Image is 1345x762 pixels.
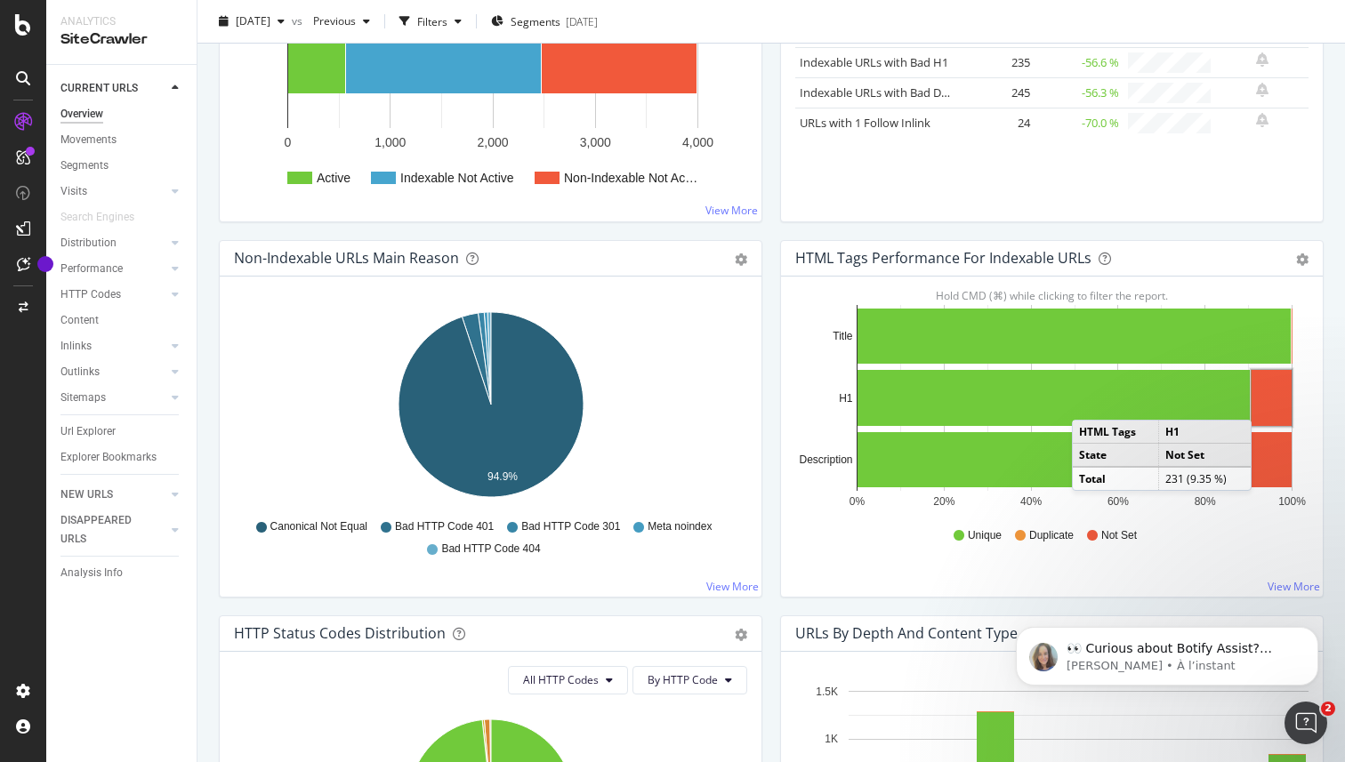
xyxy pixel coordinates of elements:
text: 60% [1107,495,1129,508]
a: Content [60,311,184,330]
div: gear [1296,253,1309,266]
text: Active [317,171,350,185]
button: Previous [306,7,377,36]
div: Distribution [60,234,117,253]
div: NEW URLS [60,485,113,504]
div: gear [735,253,747,266]
span: By HTTP Code [648,672,718,687]
text: 94.9% [487,470,518,483]
span: Bad HTTP Code 401 [395,519,494,534]
div: Segments [60,156,109,175]
div: Analytics [60,14,182,29]
div: Tooltip anchor [37,256,53,272]
a: View More [1268,579,1320,594]
svg: A chart. [795,305,1309,511]
td: HTML Tags [1073,421,1159,444]
td: 235 [963,47,1035,77]
text: H1 [839,392,853,405]
div: bell-plus [1256,113,1268,127]
a: URLs with 1 Follow Inlink [800,115,930,131]
div: Search Engines [60,208,134,227]
a: View More [705,203,758,218]
span: Previous [306,13,356,28]
div: HTML Tags Performance for Indexable URLs [795,249,1091,267]
text: 0 [285,135,292,149]
a: Inlinks [60,337,166,356]
td: 24 [963,108,1035,138]
text: 2,000 [477,135,508,149]
iframe: Intercom notifications message [989,590,1345,714]
span: Segments [511,13,560,28]
div: [DATE] [566,13,598,28]
div: Visits [60,182,87,201]
text: 1,000 [375,135,406,149]
span: Duplicate [1029,528,1074,543]
td: State [1073,444,1159,468]
text: Description [799,453,852,466]
a: Outlinks [60,363,166,381]
div: HTTP Codes [60,285,121,304]
td: 231 (9.35 %) [1159,467,1251,490]
div: HTTP Status Codes Distribution [234,624,446,642]
span: All HTTP Codes [523,672,599,687]
text: 20% [933,495,954,508]
button: [DATE] [212,7,292,36]
text: Non-Indexable Not Ac… [564,171,697,185]
a: Analysis Info [60,564,184,582]
td: -56.6 % [1035,47,1124,77]
text: Indexable Not Active [400,171,514,185]
span: Not Set [1101,528,1137,543]
span: 2025 Aug. 10th [236,13,270,28]
button: Filters [392,7,469,36]
div: SiteCrawler [60,29,182,50]
span: Canonical Not Equal [270,519,367,534]
div: bell-plus [1256,83,1268,97]
a: Overview [60,105,184,124]
span: Bad HTTP Code 404 [441,541,540,557]
div: bell-plus [1256,52,1268,67]
div: Movements [60,131,117,149]
a: View More [706,579,759,594]
text: 3,000 [580,135,611,149]
div: Overview [60,105,103,124]
td: H1 [1159,421,1251,444]
div: CURRENT URLS [60,79,138,98]
div: Non-Indexable URLs Main Reason [234,249,459,267]
a: HTTP Codes [60,285,166,304]
td: Total [1073,467,1159,490]
button: By HTTP Code [632,666,747,694]
div: Explorer Bookmarks [60,448,157,467]
a: Explorer Bookmarks [60,448,184,467]
a: Visits [60,182,166,201]
span: 2 [1321,702,1335,716]
a: Search Engines [60,208,152,227]
a: Movements [60,131,184,149]
div: Filters [417,13,447,28]
button: All HTTP Codes [508,666,628,694]
text: 100% [1278,495,1306,508]
div: Content [60,311,99,330]
td: -56.3 % [1035,77,1124,108]
svg: A chart. [234,305,747,511]
a: DISAPPEARED URLS [60,511,166,549]
td: -70.0 % [1035,108,1124,138]
a: Performance [60,260,166,278]
a: Indexable URLs with Bad Description [800,84,994,100]
span: vs [292,13,306,28]
text: 80% [1195,495,1216,508]
a: Sitemaps [60,389,166,407]
text: 40% [1020,495,1042,508]
text: Title [833,330,853,342]
span: Unique [968,528,1002,543]
div: Performance [60,260,123,278]
td: Not Set [1159,444,1251,468]
a: Url Explorer [60,422,184,441]
a: Distribution [60,234,166,253]
text: 1K [825,733,838,745]
a: CURRENT URLS [60,79,166,98]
